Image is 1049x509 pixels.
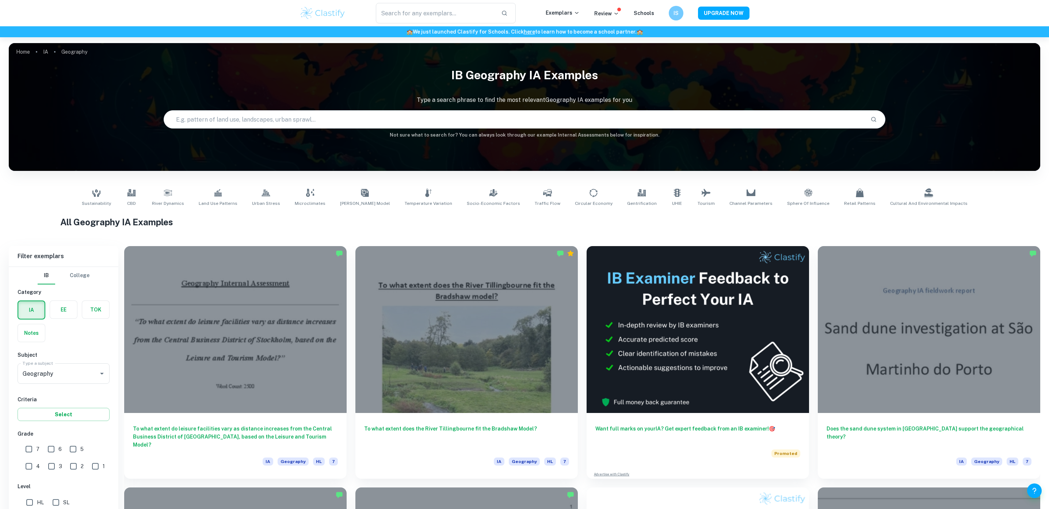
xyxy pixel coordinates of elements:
[672,200,682,207] span: UHIE
[698,200,715,207] span: Tourism
[152,200,184,207] span: River Dynamics
[103,462,105,470] span: 1
[787,200,829,207] span: Sphere of Influence
[494,458,504,466] span: IA
[634,10,654,16] a: Schools
[9,246,118,267] h6: Filter exemplars
[97,368,107,379] button: Open
[295,200,325,207] span: Microclimates
[575,200,613,207] span: Circular Economy
[637,29,643,35] span: 🏫
[124,246,347,479] a: To what extent do leisure facilities vary as distance increases from the Central Business Distric...
[58,445,62,453] span: 6
[82,200,111,207] span: Sustainability
[535,200,560,207] span: Traffic Flow
[60,215,989,229] h1: All Geography IA Examples
[9,131,1040,139] h6: Not sure what to search for? You can always look through our example Internal Assessments below f...
[524,29,535,35] a: here
[329,458,338,466] span: 7
[1007,458,1018,466] span: HL
[567,250,574,257] div: Premium
[36,462,40,470] span: 4
[956,458,967,466] span: IA
[199,200,237,207] span: Land Use Patterns
[38,267,55,284] button: IB
[405,200,452,207] span: Temperature Variation
[263,458,273,466] span: IA
[546,9,580,17] p: Exemplars
[70,267,89,284] button: College
[698,7,749,20] button: UPGRADE NOW
[867,113,880,126] button: Search
[80,445,84,453] span: 5
[1023,458,1031,466] span: 7
[18,351,110,359] h6: Subject
[467,200,520,207] span: Socio-Economic Factors
[376,3,495,23] input: Search for any exemplars...
[844,200,876,207] span: Retail Patterns
[587,246,809,413] img: Thumbnail
[18,288,110,296] h6: Category
[18,408,110,421] button: Select
[9,96,1040,104] p: Type a search phrase to find the most relevant Geography IA examples for you
[827,425,1031,449] h6: Does the sand dune system in [GEOGRAPHIC_DATA] support the geographical theory?
[1,28,1048,36] h6: We just launched Clastify for Schools. Click to learn how to become a school partner.
[61,48,87,56] p: Geography
[37,498,44,506] span: HL
[1029,250,1037,257] img: Marked
[771,449,800,458] span: Promoted
[18,301,45,319] button: IA
[59,462,62,470] span: 3
[278,458,309,466] span: Geography
[63,498,69,506] span: SL
[627,200,657,207] span: Gentrification
[407,29,413,35] span: 🏫
[164,109,865,130] input: E.g. pattern of land use, landscapes, urban sprawl...
[43,47,48,57] a: IA
[971,458,1002,466] span: Geography
[672,9,680,17] h6: IS
[587,246,809,479] a: Want full marks on yourIA? Get expert feedback from an IB examiner!PromotedAdvertise with Clastify
[544,458,556,466] span: HL
[313,458,325,466] span: HL
[729,200,773,207] span: Channel Parameters
[818,246,1040,479] a: Does the sand dune system in [GEOGRAPHIC_DATA] support the geographical theory?IAGeographyHL7
[252,200,280,207] span: Urban Stress
[355,246,578,479] a: To what extent does the River Tillingbourne fit the Bradshaw Model?IAGeographyHL7
[336,491,343,498] img: Marked
[300,6,346,20] img: Clastify logo
[50,301,77,318] button: EE
[769,426,775,432] span: 🎯
[669,6,683,20] button: IS
[16,47,30,57] a: Home
[340,200,390,207] span: [PERSON_NAME] Model
[18,324,45,342] button: Notes
[509,458,540,466] span: Geography
[560,458,569,466] span: 7
[133,425,338,449] h6: To what extent do leisure facilities vary as distance increases from the Central Business Distric...
[18,395,110,403] h6: Criteria
[336,250,343,257] img: Marked
[23,360,53,366] label: Type a subject
[557,250,564,257] img: Marked
[9,64,1040,87] h1: IB Geography IA examples
[1027,483,1042,498] button: Help and Feedback
[18,482,110,490] h6: Level
[594,472,629,477] a: Advertise with Clastify
[82,301,109,318] button: TOK
[567,491,574,498] img: Marked
[81,462,84,470] span: 2
[18,430,110,438] h6: Grade
[36,445,39,453] span: 7
[38,267,89,284] div: Filter type choice
[890,200,968,207] span: Cultural and Environmental Impacts
[364,425,569,449] h6: To what extent does the River Tillingbourne fit the Bradshaw Model?
[594,9,619,18] p: Review
[595,425,800,441] h6: Want full marks on your IA ? Get expert feedback from an IB examiner!
[127,200,136,207] span: CBD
